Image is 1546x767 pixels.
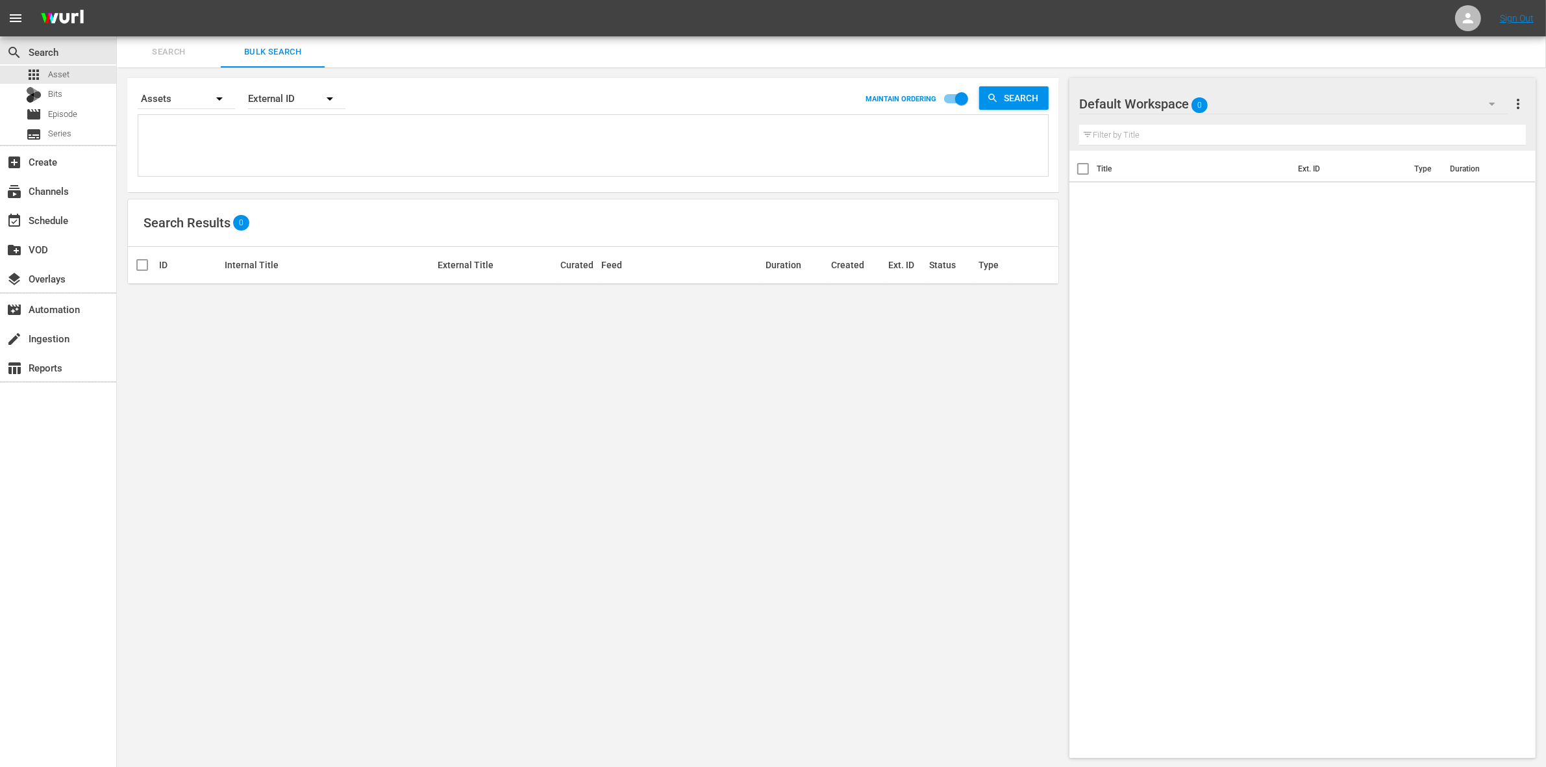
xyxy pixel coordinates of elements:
[1442,151,1520,187] th: Duration
[48,108,77,121] span: Episode
[248,81,345,117] div: External ID
[1406,151,1442,187] th: Type
[1097,151,1290,187] th: Title
[6,242,22,258] span: VOD
[999,86,1049,110] span: Search
[125,45,213,60] span: Search
[1510,96,1526,112] span: more_vert
[979,260,1007,270] div: Type
[1191,92,1208,119] span: 0
[1079,86,1508,122] div: Default Workspace
[1290,151,1406,187] th: Ext. ID
[159,260,221,270] div: ID
[26,127,42,142] span: Series
[26,67,42,82] span: Asset
[6,271,22,287] span: Overlays
[26,107,42,122] span: Episode
[6,155,22,170] span: Create
[6,45,22,60] span: Search
[979,86,1049,110] button: Search
[866,95,936,103] p: MAINTAIN ORDERING
[438,260,556,270] div: External Title
[1500,13,1534,23] a: Sign Out
[225,260,434,270] div: Internal Title
[6,213,22,229] span: Schedule
[6,360,22,376] span: Reports
[8,10,23,26] span: menu
[1510,88,1526,119] button: more_vert
[48,88,62,101] span: Bits
[601,260,761,270] div: Feed
[138,81,235,117] div: Assets
[831,260,884,270] div: Created
[229,45,317,60] span: Bulk Search
[48,127,71,140] span: Series
[48,68,69,81] span: Asset
[31,3,94,34] img: ans4CAIJ8jUAAAAAAAAAAAAAAAAAAAAAAAAgQb4GAAAAAAAAAAAAAAAAAAAAAAAAJMjXAAAAAAAAAAAAAAAAAAAAAAAAgAT5G...
[888,260,925,270] div: Ext. ID
[6,331,22,347] span: Ingestion
[26,87,42,103] div: Bits
[6,184,22,199] span: Channels
[6,302,22,318] span: Automation
[560,260,597,270] div: Curated
[143,215,231,231] span: Search Results
[766,260,827,270] div: Duration
[929,260,975,270] div: Status
[233,218,249,227] span: 0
